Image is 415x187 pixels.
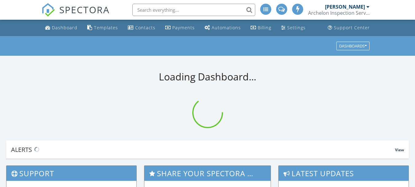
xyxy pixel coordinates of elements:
[41,8,110,21] a: SPECTORA
[52,25,77,30] div: Dashboard
[94,25,118,30] div: Templates
[6,166,136,181] h3: Support
[132,4,255,16] input: Search everything...
[308,10,370,16] div: Archelon Inspection Service
[135,25,155,30] div: Contacts
[41,3,55,17] img: The Best Home Inspection Software - Spectora
[11,145,395,154] div: Alerts
[325,4,365,10] div: [PERSON_NAME]
[287,25,306,30] div: Settings
[202,22,243,34] a: Automations (Basic)
[334,25,370,30] div: Support Center
[325,22,372,34] a: Support Center
[258,25,271,30] div: Billing
[336,42,370,50] button: Dashboards
[279,166,409,181] h3: Latest Updates
[172,25,195,30] div: Payments
[85,22,120,34] a: Templates
[395,147,404,152] span: View
[43,22,80,34] a: Dashboard
[144,166,271,181] h3: Share Your Spectora Experience
[248,22,274,34] a: Billing
[279,22,308,34] a: Settings
[163,22,197,34] a: Payments
[339,44,367,48] div: Dashboards
[59,3,110,16] span: SPECTORA
[212,25,241,30] div: Automations
[125,22,158,34] a: Contacts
